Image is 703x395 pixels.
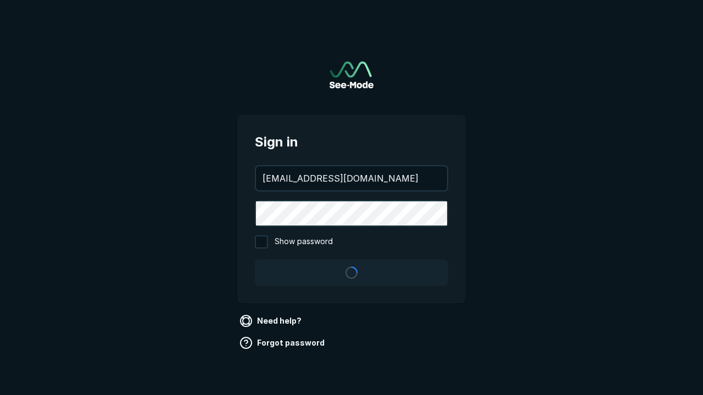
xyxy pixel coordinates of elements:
a: Forgot password [237,334,329,352]
span: Sign in [255,132,448,152]
img: See-Mode Logo [330,61,373,88]
a: Need help? [237,312,306,330]
span: Show password [275,235,333,249]
a: Go to sign in [330,61,373,88]
input: your@email.com [256,166,447,190]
